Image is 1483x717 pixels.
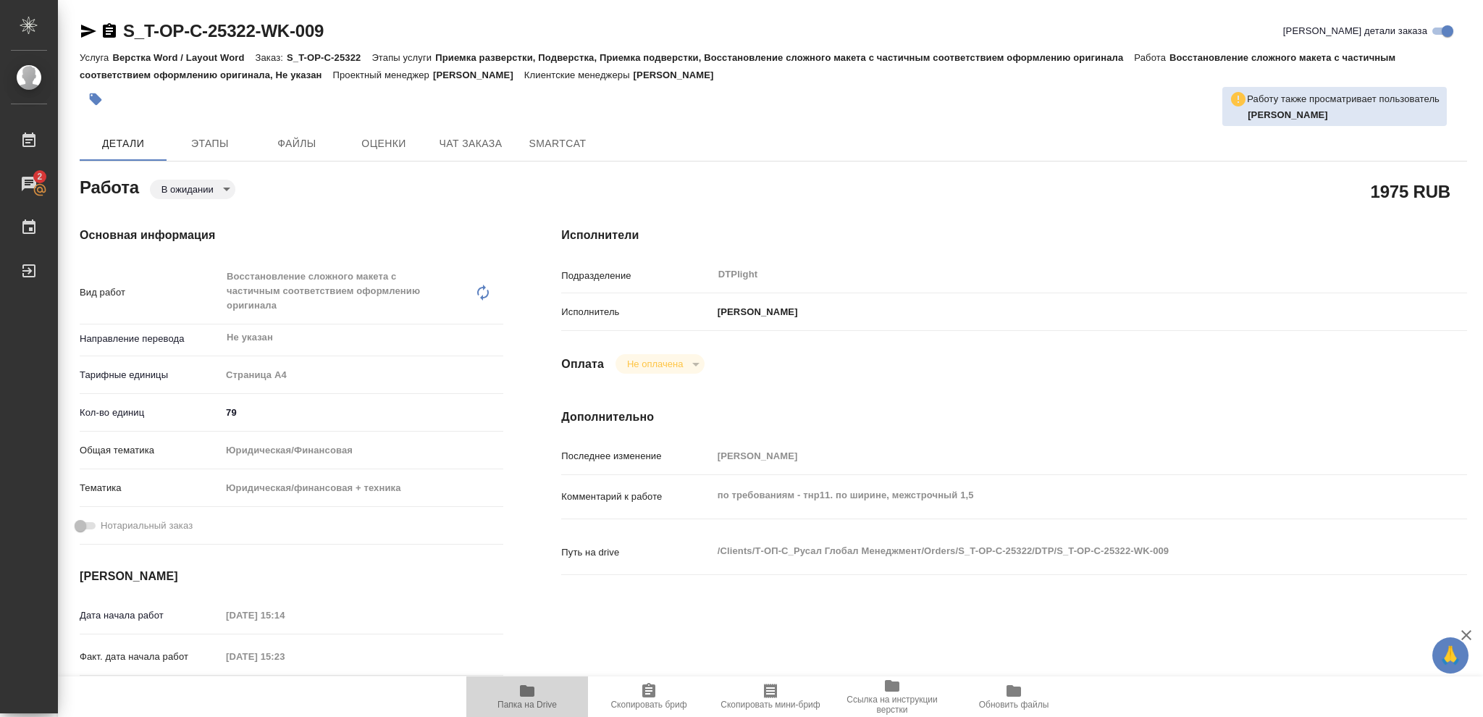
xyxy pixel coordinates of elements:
p: Тарифные единицы [80,368,221,382]
p: Услуга [80,52,112,63]
p: Дата начала работ [80,608,221,623]
div: В ожидании [616,354,705,374]
p: Факт. дата начала работ [80,650,221,664]
a: S_T-OP-C-25322-WK-009 [123,21,324,41]
p: Подразделение [561,269,712,283]
button: Ссылка на инструкции верстки [831,676,953,717]
input: Пустое поле [713,445,1392,466]
div: Страница А4 [221,363,503,387]
span: Этапы [175,135,245,153]
p: Общая тематика [80,443,221,458]
p: Этапы услуги [371,52,435,63]
button: Скопировать бриф [588,676,710,717]
span: SmartCat [523,135,592,153]
p: Клиентские менеджеры [524,70,634,80]
button: Скопировать ссылку для ЯМессенджера [80,22,97,40]
p: Работу также просматривает пользователь [1247,92,1440,106]
button: Обновить файлы [953,676,1075,717]
p: [PERSON_NAME] [433,70,524,80]
span: Файлы [262,135,332,153]
p: [PERSON_NAME] [713,305,798,319]
button: Скопировать ссылку [101,22,118,40]
span: [PERSON_NAME] детали заказа [1283,24,1427,38]
span: 2 [28,169,51,184]
span: Скопировать мини-бриф [721,700,820,710]
p: S_T-OP-C-25322 [287,52,371,63]
input: Пустое поле [221,646,348,667]
div: Юридическая/финансовая + техника [221,476,503,500]
span: Оценки [349,135,419,153]
p: Путь на drive [561,545,712,560]
button: Добавить тэг [80,83,112,115]
h2: 1975 RUB [1371,179,1450,204]
p: Направление перевода [80,332,221,346]
button: 🙏 [1432,637,1469,674]
p: Приемка разверстки, Подверстка, Приемка подверстки, Восстановление сложного макета с частичным со... [435,52,1134,63]
p: Исполнитель [561,305,712,319]
textarea: /Clients/Т-ОП-С_Русал Глобал Менеджмент/Orders/S_T-OP-C-25322/DTP/S_T-OP-C-25322-WK-009 [713,539,1392,563]
h4: Основная информация [80,227,503,244]
p: Гузов Марк [1248,108,1440,122]
p: Последнее изменение [561,449,712,464]
span: Чат заказа [436,135,505,153]
a: 2 [4,166,54,202]
p: Комментарий к работе [561,490,712,504]
div: Юридическая/Финансовая [221,438,503,463]
span: Папка на Drive [497,700,557,710]
button: Скопировать мини-бриф [710,676,831,717]
p: Работа [1134,52,1169,63]
p: Кол-во единиц [80,406,221,420]
button: Папка на Drive [466,676,588,717]
h4: Оплата [561,356,604,373]
textarea: по требованиям - тнр11. по ширине, межстрочный 1,5 [713,483,1392,508]
h4: Исполнители [561,227,1467,244]
p: Верстка Word / Layout Word [112,52,255,63]
p: Проектный менеджер [333,70,433,80]
span: Обновить файлы [979,700,1049,710]
span: Нотариальный заказ [101,519,193,533]
b: [PERSON_NAME] [1248,109,1328,120]
span: 🙏 [1438,640,1463,671]
h2: Работа [80,173,139,199]
button: Не оплачена [623,358,687,370]
input: ✎ Введи что-нибудь [221,402,503,423]
p: [PERSON_NAME] [634,70,725,80]
input: Пустое поле [221,605,348,626]
span: Детали [88,135,158,153]
p: Тематика [80,481,221,495]
div: В ожидании [150,180,235,199]
span: Ссылка на инструкции верстки [840,695,944,715]
h4: Дополнительно [561,408,1467,426]
span: Скопировать бриф [610,700,686,710]
p: Вид работ [80,285,221,300]
p: Заказ: [256,52,287,63]
button: В ожидании [157,183,218,196]
h4: [PERSON_NAME] [80,568,503,585]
